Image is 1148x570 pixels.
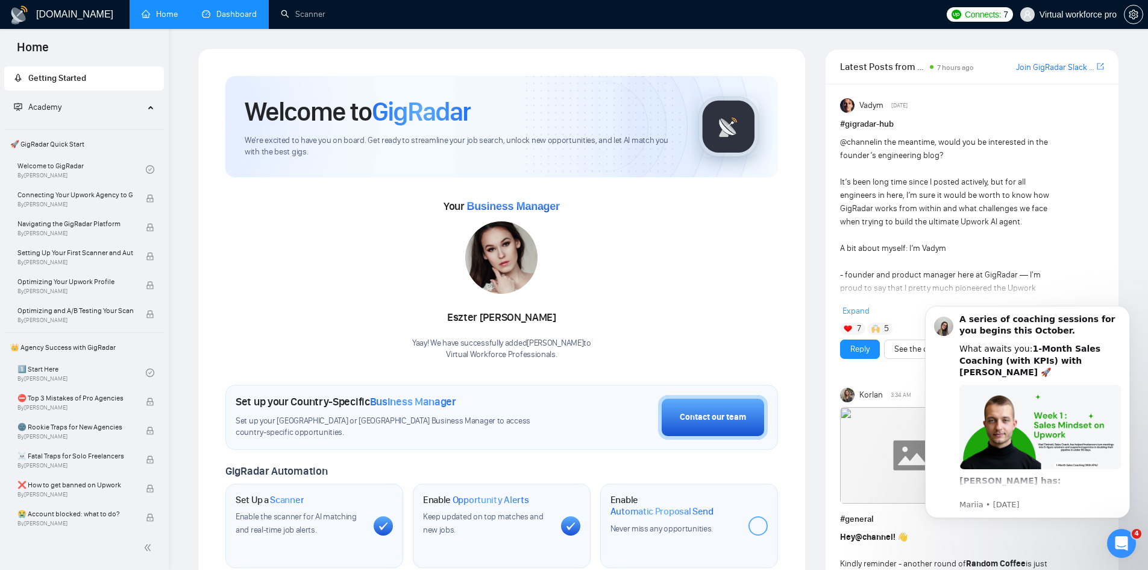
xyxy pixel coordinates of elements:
[840,59,926,74] span: Latest Posts from the GigRadar Community
[5,335,163,359] span: 👑 Agency Success with GigRadar
[146,513,154,522] span: lock
[146,281,154,290] span: lock
[897,532,908,542] span: 👋
[236,511,357,535] span: Enable the scanner for AI matching and real-time job alerts.
[891,100,908,111] span: [DATE]
[17,479,133,491] span: ❌ How to get banned on Upwork
[270,494,304,506] span: Scanner
[610,524,713,534] span: Never miss any opportunities.
[17,450,133,462] span: ☠️ Fatal Traps for Solo Freelancers
[952,10,961,19] img: upwork-logo.png
[146,484,154,493] span: lock
[840,340,880,359] button: Reply
[17,201,133,208] span: By [PERSON_NAME]
[17,462,133,469] span: By [PERSON_NAME]
[4,66,164,90] li: Getting Started
[17,259,133,266] span: By [PERSON_NAME]
[17,247,133,259] span: Setting Up Your First Scanner and Auto-Bidder
[370,395,456,408] span: Business Manager
[146,369,154,377] span: check-circle
[146,455,154,464] span: lock
[840,532,896,542] strong: Hey !
[937,63,974,72] span: 7 hours ago
[17,305,133,317] span: Optimizing and A/B Testing Your Scanner for Better Results
[840,98,855,113] img: Vadym
[466,200,559,212] span: Business Manager
[142,9,178,19] a: homeHome
[658,395,768,440] button: Contact our team
[17,230,133,237] span: By [PERSON_NAME]
[14,103,22,111] span: fund-projection-screen
[236,494,304,506] h1: Set Up a
[610,494,739,518] h1: Enable
[146,397,154,406] span: lock
[423,494,529,506] h1: Enable
[840,136,1052,481] div: in the meantime, would you be interested in the founder’s engineering blog? It’s been long time s...
[1124,10,1143,19] a: setting
[5,132,163,156] span: 🚀 GigRadar Quick Start
[859,388,883,402] span: Korlan
[842,306,870,316] span: Expand
[146,252,154,261] span: lock
[14,74,22,82] span: rocket
[146,194,154,203] span: lock
[146,223,154,232] span: lock
[245,95,471,128] h1: Welcome to
[372,95,471,128] span: GigRadar
[28,73,86,83] span: Getting Started
[14,102,61,112] span: Academy
[884,340,958,359] button: See the details
[1097,62,1104,71] span: export
[891,390,911,401] span: 3:34 AM
[146,165,154,174] span: check-circle
[840,137,876,147] span: @channel
[202,9,257,19] a: dashboardDashboard
[17,520,133,527] span: By [PERSON_NAME]
[17,392,133,404] span: ⛔ Top 3 Mistakes of Pro Agencies
[1016,61,1094,74] a: Join GigRadar Slack Community
[1132,529,1141,539] span: 4
[236,395,456,408] h1: Set up your Country-Specific
[859,99,883,112] span: Vadym
[146,426,154,435] span: lock
[17,433,133,440] span: By [PERSON_NAME]
[17,189,133,201] span: Connecting Your Upwork Agency to GigRadar
[1003,8,1008,21] span: 7
[17,404,133,411] span: By [PERSON_NAME]
[225,464,327,478] span: GigRadar Automation
[146,310,154,318] span: lock
[840,407,985,504] img: F09LD3HAHMJ-Coffee%20chat%20round%202.gif
[840,513,1104,526] h1: # general
[236,416,555,439] span: Set up your [GEOGRAPHIC_DATA] or [GEOGRAPHIC_DATA] Business Manager to access country-specific op...
[10,5,29,25] img: logo
[28,102,61,112] span: Academy
[844,325,852,333] img: ❤️
[965,8,1001,21] span: Connects:
[7,39,58,64] span: Home
[17,421,133,433] span: 🌚 Rookie Traps for New Agencies
[245,135,679,158] span: We're excited to have you on board. Get ready to streamline your job search, unlock new opportuni...
[894,343,947,356] a: See the details
[444,200,560,213] span: Your
[465,221,538,294] img: 1687292614877-83.jpg
[17,508,133,520] span: 😭 Account blocked: what to do?
[1107,529,1136,558] iframe: Intercom live chat
[281,9,325,19] a: searchScanner
[17,218,133,230] span: Navigating the GigRadar Platform
[1097,61,1104,72] a: export
[143,542,155,554] span: double-left
[871,325,880,333] img: 🙌
[453,494,529,506] span: Opportunity Alerts
[17,491,133,498] span: By [PERSON_NAME]
[1023,10,1032,19] span: user
[1124,5,1143,24] button: setting
[840,118,1104,131] h1: # gigradar-hub
[850,343,870,356] a: Reply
